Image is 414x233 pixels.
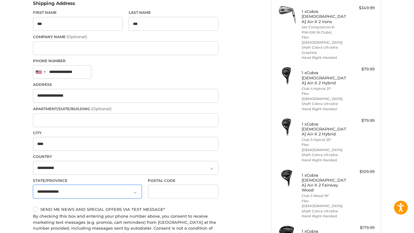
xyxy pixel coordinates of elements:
div: $179.99 [351,225,375,231]
label: First Name [33,10,123,15]
li: Hand Right-Handed [302,158,349,163]
li: Hand Right-Handed [302,106,349,112]
li: Hand Right-Handed [302,55,349,60]
li: Flex [DEMOGRAPHIC_DATA] [302,199,349,209]
div: $109.99 [351,169,375,175]
li: Hand Right-Handed [302,214,349,219]
label: Apartment/Suite/Building [33,106,219,112]
li: Set Composition 6-PW+SW (6 Clubs) [302,25,349,35]
div: $79.99 [351,118,375,124]
li: Flex [DEMOGRAPHIC_DATA] [302,91,349,101]
li: Club 4 Hybrid 21° [302,86,349,91]
label: Phone Number [33,58,219,64]
div: $349.99 [351,5,375,11]
li: Flex [DEMOGRAPHIC_DATA] [302,142,349,152]
h4: 1 x Cobra [DEMOGRAPHIC_DATA] Air-X 2 Hybrid [302,70,349,85]
label: State/Province [33,178,142,183]
li: Shaft Cobra Ultralite [302,101,349,106]
li: Flex [DEMOGRAPHIC_DATA] [302,35,349,45]
h4: 1 x Cobra [DEMOGRAPHIC_DATA] Air-X 2 Fairway Wood [302,173,349,193]
label: Postal Code [148,178,219,183]
label: Last Name [129,10,219,15]
li: Shaft Cobra Ultralite [302,152,349,158]
li: Shaft Cobra Ultralite Graphite [302,45,349,55]
div: United States: +1 [33,66,47,79]
label: Company Name [33,34,219,40]
li: Club 3 Wood 19° [302,193,349,199]
h4: 1 x Cobra [DEMOGRAPHIC_DATA] Air-X 2 Hybrid [302,122,349,137]
li: Club 5 Hybrid 25° [302,137,349,143]
li: Shaft Cobra Ultralite [302,209,349,214]
div: $79.99 [351,66,375,72]
small: (Optional) [66,34,87,39]
label: Country [33,154,219,159]
h4: 1 x Cobra [DEMOGRAPHIC_DATA] Air-X 2 Irons [302,9,349,24]
small: (Optional) [91,106,111,111]
label: Address [33,82,219,87]
label: Send me news and special offers via text message* [33,207,219,212]
label: City [33,130,219,136]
